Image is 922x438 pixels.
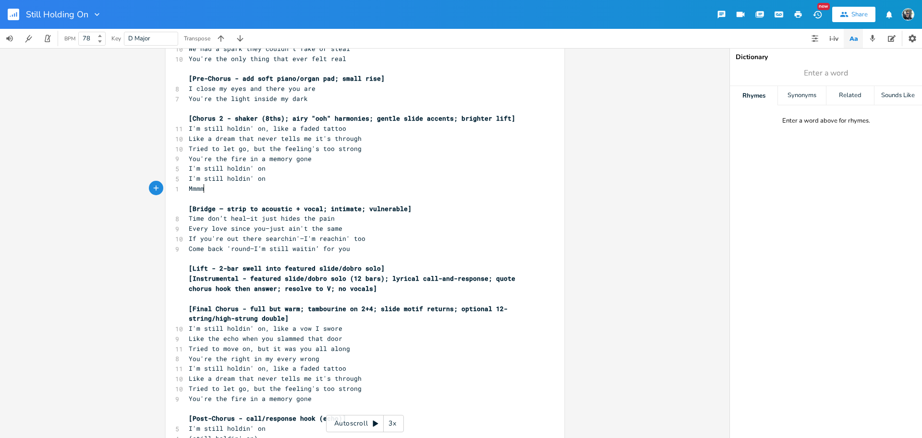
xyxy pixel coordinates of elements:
div: Key [111,36,121,41]
span: I close my eyes and there you are [189,84,315,93]
div: Share [851,10,868,19]
div: BPM [64,36,75,41]
span: D Major [128,34,150,43]
span: We had a spark they couldn't fake or steal [189,44,350,53]
span: Mmmm [189,184,204,193]
span: You're the right in my every wrong [189,354,319,363]
div: Rhymes [730,86,777,105]
span: [Chorus 2 - shaker (8ths); airy "ooh" harmonies; gentle slide accents; brighter lift] [189,114,515,123]
span: Still Holding On [26,10,88,19]
span: [Lift - 2-bar swell into featured slide/dobro solo] [189,264,385,273]
span: I'm still holdin' on [189,164,266,173]
div: Enter a word above for rhymes. [782,117,870,125]
img: taylor.leroy.warr [902,8,914,21]
span: I'm still holdin' on [189,424,266,433]
span: Tried to let go, but the feeling's too strong [189,384,362,393]
span: Time don’t heal—it just hides the pain [189,214,335,223]
div: New [817,3,830,10]
span: Every love since you—just ain't the same [189,224,342,233]
span: You're the fire in a memory gone [189,154,312,163]
span: I'm still holdin' on, like a faded tattoo [189,364,346,373]
span: You're the light inside my dark [189,94,308,103]
span: If you're out there searchin'—I'm reachin' too [189,234,365,243]
span: [Final Chorus - full but warm; tambourine on 2+4; slide motif returns; optional 12-string/high-st... [189,304,508,323]
span: Enter a word [804,68,848,79]
span: Like the echo when you slammed that door [189,334,342,343]
span: I'm still holdin' on [189,174,266,183]
span: Tried to let go, but the feeling's too strong [189,144,362,153]
span: Come back 'round—I’m still waitin’ for you [189,244,350,253]
span: [Instrumental - featured slide/dobro solo (12 bars); lyrical call-and-response; quote chorus hook... [189,274,519,293]
span: You're the fire in a memory gone [189,394,312,403]
span: I'm still holdin' on, like a vow I swore [189,324,342,333]
span: [Pre-Chorus - add soft piano/organ pad; small rise] [189,74,385,83]
div: Sounds Like [874,86,922,105]
span: [Post-Chorus - call/response hook (echo)] [189,414,346,423]
span: Like a dream that never tells me it's through [189,134,362,143]
span: You're the only thing that ever felt real [189,54,346,63]
div: Related [826,86,874,105]
span: [Bridge – strip to acoustic + vocal; intimate; vulnerable] [189,204,412,213]
span: Like a dream that never tells me it's through [189,374,362,383]
div: Synonyms [778,86,825,105]
div: Dictionary [736,54,916,61]
div: 3x [384,415,401,432]
div: Autoscroll [326,415,404,432]
button: Share [832,7,875,22]
button: New [808,6,827,23]
span: I'm still holdin' on, like a faded tattoo [189,124,346,133]
span: Tried to move on, but it was you all along [189,344,350,353]
div: Transpose [184,36,210,41]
